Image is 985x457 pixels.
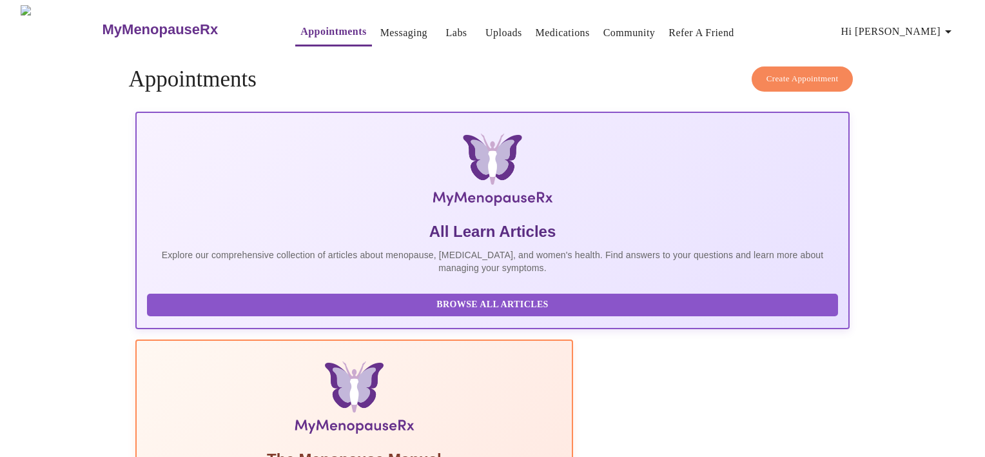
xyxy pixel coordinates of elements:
[536,24,590,42] a: Medications
[300,23,366,41] a: Appointments
[254,134,731,211] img: MyMenopauseRx Logo
[668,24,734,42] a: Refer a Friend
[295,19,371,46] button: Appointments
[485,24,522,42] a: Uploads
[147,221,839,242] h5: All Learn Articles
[766,72,839,86] span: Create Appointment
[836,19,961,45] button: Hi [PERSON_NAME]
[101,7,269,52] a: MyMenopauseRx
[436,20,477,46] button: Labs
[375,20,433,46] button: Messaging
[147,294,839,316] button: Browse All Articles
[841,23,956,41] span: Hi [PERSON_NAME]
[213,361,496,439] img: Menopause Manual
[147,249,839,274] p: Explore our comprehensive collection of articles about menopause, [MEDICAL_DATA], and women's hea...
[380,24,427,42] a: Messaging
[663,20,739,46] button: Refer a Friend
[21,5,101,54] img: MyMenopauseRx Logo
[129,66,857,92] h4: Appointments
[752,66,853,92] button: Create Appointment
[531,20,595,46] button: Medications
[598,20,661,46] button: Community
[480,20,527,46] button: Uploads
[102,21,219,38] h3: MyMenopauseRx
[603,24,656,42] a: Community
[147,298,842,309] a: Browse All Articles
[446,24,467,42] a: Labs
[160,297,826,313] span: Browse All Articles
